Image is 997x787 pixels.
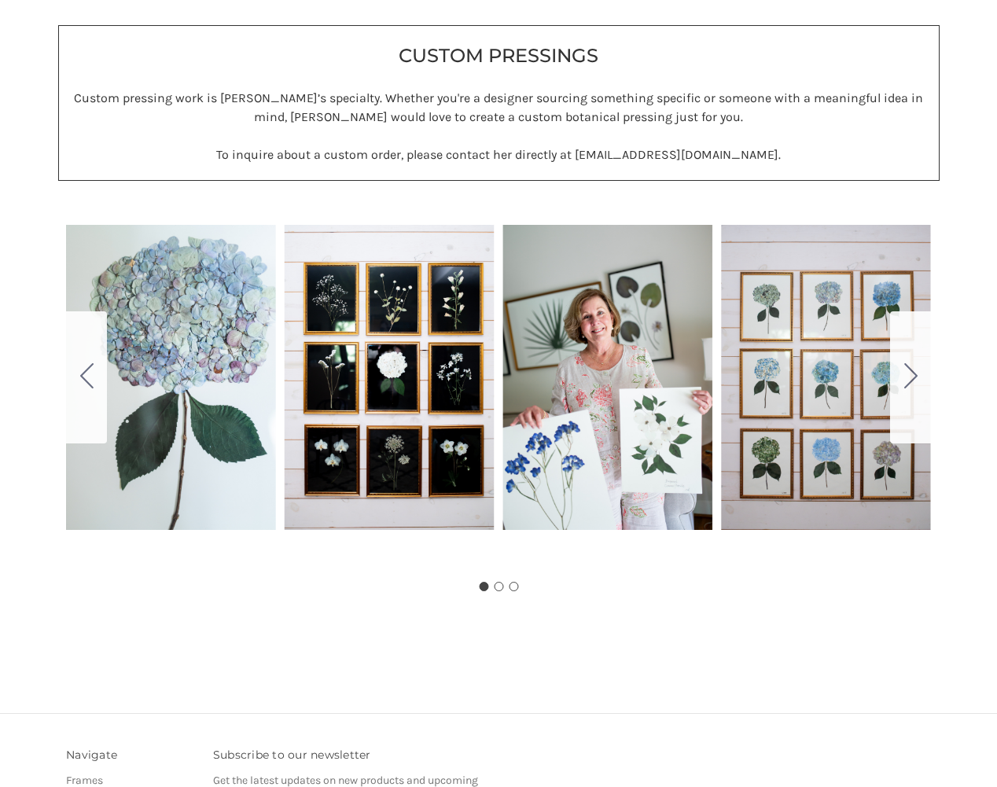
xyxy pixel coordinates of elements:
button: Go to slide 2 [494,582,503,591]
h3: Subscribe to our newsletter [213,747,491,763]
button: Go to slide 3 [509,582,518,591]
button: Go to slide 3 [66,311,107,443]
button: Go to slide 1 [479,582,488,591]
a: Frames [66,774,103,787]
p: Custom pressing work is [PERSON_NAME]’s specialty. Whether you're a designer sourcing something s... [67,89,930,127]
h3: Navigate [66,747,197,763]
p: CUSTOM PRESSINGS [399,42,598,70]
p: To inquire about a custom order, please contact her directly at [EMAIL_ADDRESS][DOMAIN_NAME]. [67,145,930,164]
button: Go to slide 2 [890,311,931,443]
